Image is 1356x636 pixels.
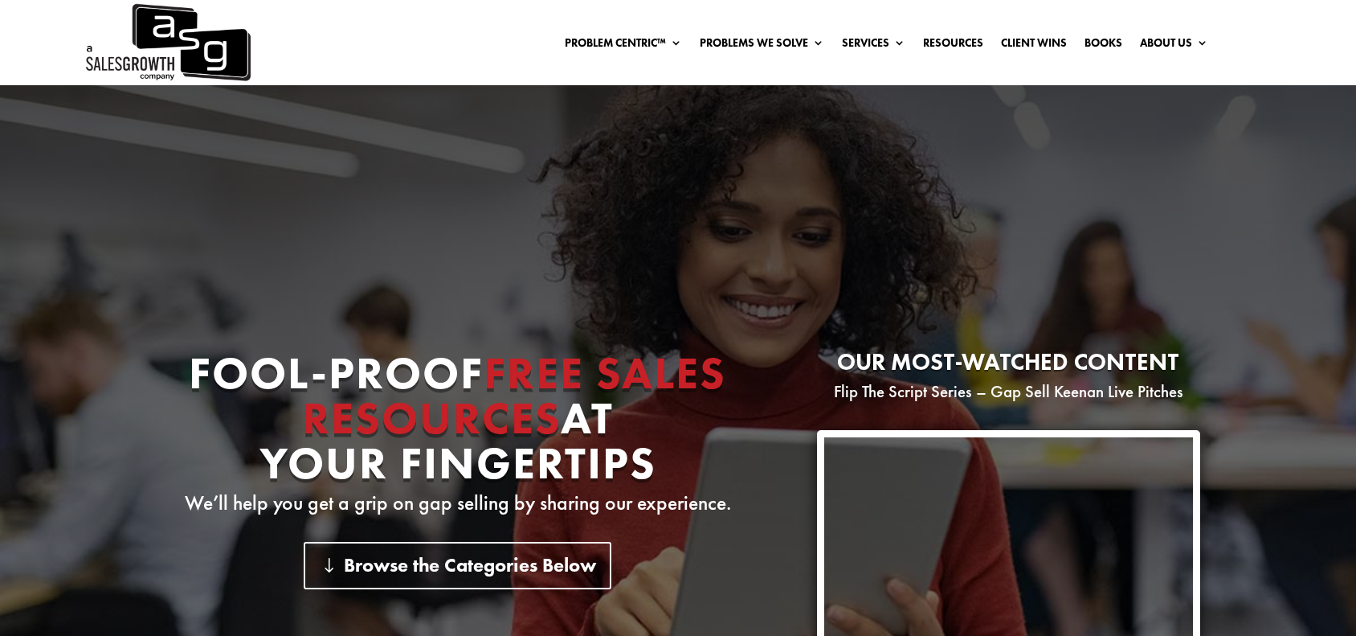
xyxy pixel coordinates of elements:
[817,382,1200,401] p: Flip The Script Series – Gap Sell Keenan Live Pitches
[1084,37,1122,55] a: Books
[156,351,759,494] h1: Fool-proof At Your Fingertips
[1001,37,1067,55] a: Client Wins
[842,37,905,55] a: Services
[156,494,759,513] p: We’ll help you get a grip on gap selling by sharing our experience.
[923,37,983,55] a: Resources
[304,542,611,589] a: Browse the Categories Below
[302,344,727,447] span: Free Sales Resources
[700,37,824,55] a: Problems We Solve
[565,37,682,55] a: Problem Centric™
[817,351,1200,382] h2: Our most-watched content
[1140,37,1208,55] a: About Us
